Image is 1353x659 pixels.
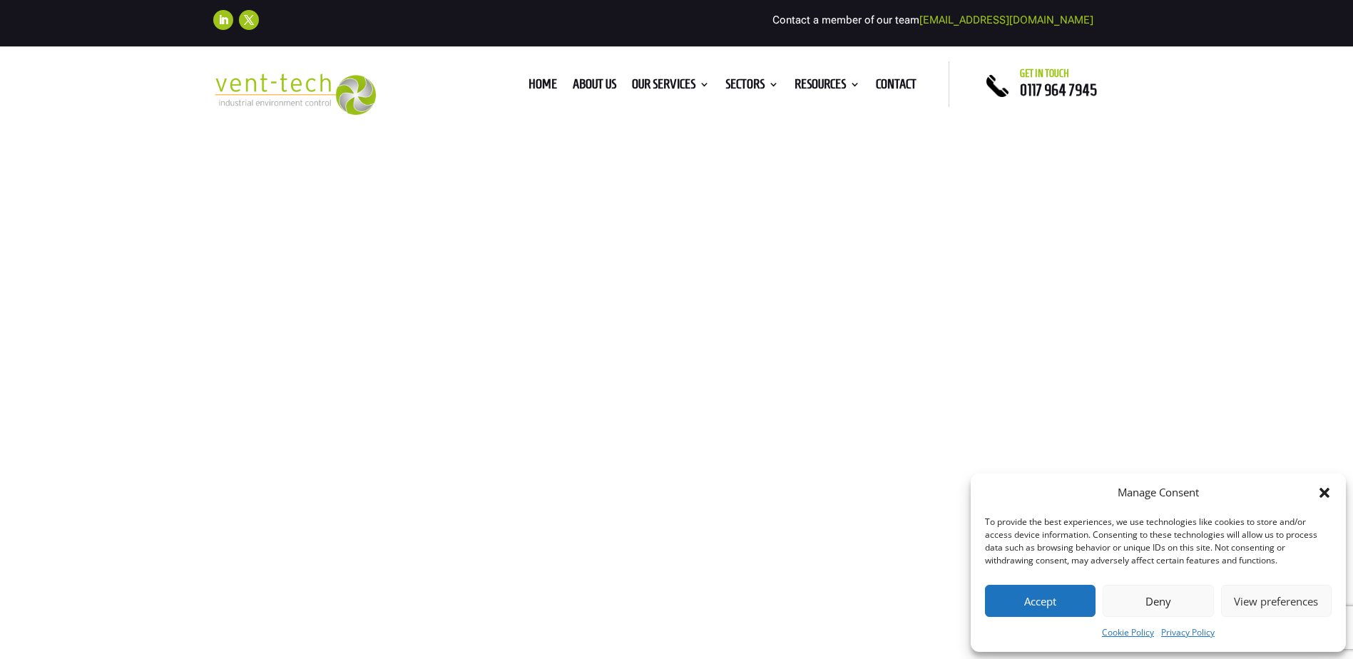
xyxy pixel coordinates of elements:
[632,79,710,95] a: Our Services
[239,10,259,30] a: Follow on X
[1221,585,1332,617] button: View preferences
[1102,624,1154,641] a: Cookie Policy
[1118,484,1199,501] div: Manage Consent
[1317,486,1332,500] div: Close dialog
[725,79,779,95] a: Sectors
[772,14,1093,26] span: Contact a member of our team
[876,79,917,95] a: Contact
[985,585,1096,617] button: Accept
[213,73,377,116] img: 2023-09-27T08_35_16.549ZVENT-TECH---Clear-background
[1103,585,1213,617] button: Deny
[795,79,860,95] a: Resources
[573,79,616,95] a: About us
[1020,81,1097,98] a: 0117 964 7945
[529,79,557,95] a: Home
[1020,68,1069,79] span: Get in touch
[1161,624,1215,641] a: Privacy Policy
[213,10,233,30] a: Follow on LinkedIn
[919,14,1093,26] a: [EMAIL_ADDRESS][DOMAIN_NAME]
[985,516,1330,567] div: To provide the best experiences, we use technologies like cookies to store and/or access device i...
